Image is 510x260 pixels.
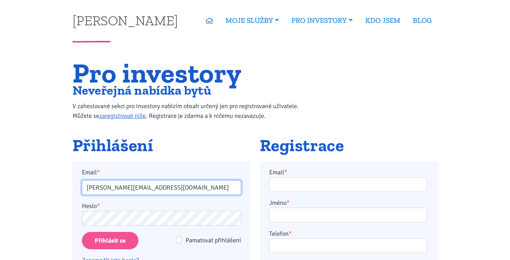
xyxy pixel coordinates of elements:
[407,12,438,28] a: BLOG
[260,136,438,155] h2: Registrace
[269,198,290,208] label: Jméno
[73,61,313,85] h1: Pro investory
[289,230,292,237] abbr: required
[73,85,313,96] h2: Neveřejná nabídka bytů
[186,236,241,244] span: Pamatovat přihlášení
[82,232,138,250] input: Přihlásit se
[285,12,359,28] a: PRO INVESTORY
[73,136,250,155] h2: Přihlášení
[77,167,246,177] label: Email
[73,101,313,121] p: V zaheslované sekci pro investory nabízím obsah určený jen pro registrované uživatele. Můžete se ...
[82,201,100,211] label: Heslo
[99,112,146,120] a: zaregistrovat níže
[359,12,407,28] a: KDO JSEM
[219,12,285,28] a: MOJE SLUŽBY
[73,14,178,27] a: [PERSON_NAME]
[269,167,287,177] label: Email
[287,199,290,207] abbr: required
[269,229,292,239] label: Telefon
[284,168,287,176] abbr: required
